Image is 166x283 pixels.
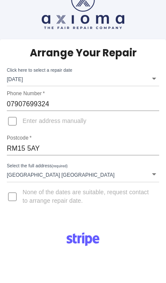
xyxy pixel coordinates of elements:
small: (required) [52,164,68,168]
span: None of the dates are suitable, request contact to arrange repair date. [23,188,152,205]
label: Click here to select a repair date [7,67,72,73]
label: Phone Number [7,90,45,97]
span: Enter address manually [23,117,86,125]
div: [DATE] [7,71,159,86]
label: Postcode [7,134,31,142]
div: [GEOGRAPHIC_DATA] [GEOGRAPHIC_DATA] [7,166,159,182]
img: Logo [62,229,104,250]
label: Select the full address [7,163,68,169]
h5: Arrange Your Repair [30,46,137,60]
